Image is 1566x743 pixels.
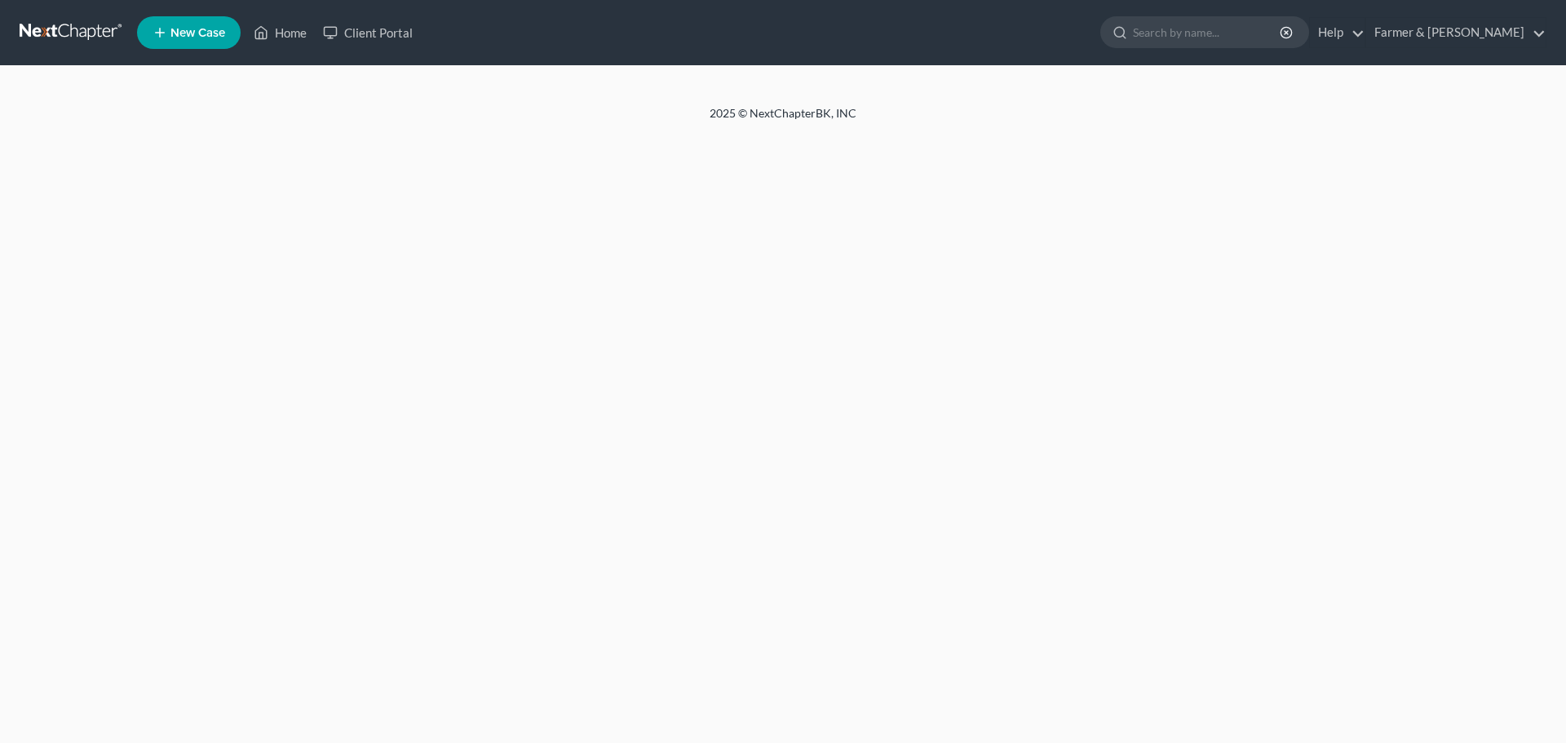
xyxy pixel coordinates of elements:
span: New Case [170,27,225,39]
input: Search by name... [1133,17,1282,47]
a: Help [1310,18,1365,47]
div: 2025 © NextChapterBK, INC [318,105,1248,135]
a: Client Portal [315,18,421,47]
a: Home [246,18,315,47]
a: Farmer & [PERSON_NAME] [1366,18,1546,47]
